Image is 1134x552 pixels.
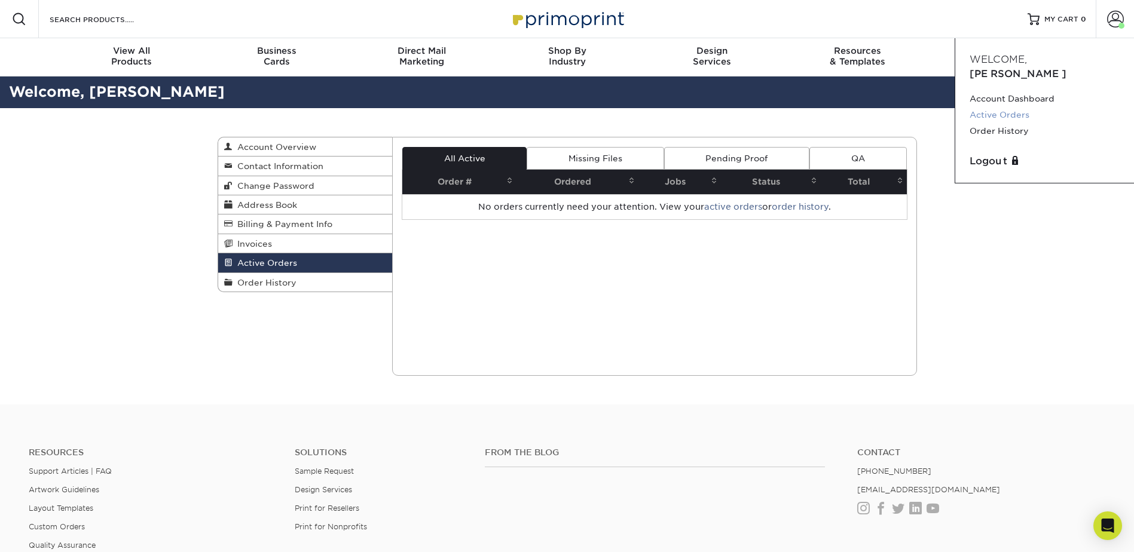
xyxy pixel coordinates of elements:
[857,485,1000,494] a: [EMAIL_ADDRESS][DOMAIN_NAME]
[59,45,204,56] span: View All
[485,447,825,458] h4: From the Blog
[295,467,354,476] a: Sample Request
[204,45,349,56] span: Business
[640,45,785,56] span: Design
[218,137,393,157] a: Account Overview
[233,142,316,152] span: Account Overview
[640,45,785,67] div: Services
[218,195,393,214] a: Address Book
[970,107,1120,123] a: Active Orders
[809,147,906,170] a: QA
[204,38,349,76] a: BusinessCards
[204,45,349,67] div: Cards
[638,170,721,194] th: Jobs
[970,91,1120,107] a: Account Dashboard
[970,123,1120,139] a: Order History
[664,147,809,170] a: Pending Proof
[785,45,930,67] div: & Templates
[233,258,297,268] span: Active Orders
[527,147,664,170] a: Missing Files
[29,447,277,458] h4: Resources
[930,45,1075,56] span: Contact
[772,202,829,211] a: order history
[494,38,640,76] a: Shop ByIndustry
[402,194,907,219] td: No orders currently need your attention. View your or .
[233,200,297,210] span: Address Book
[402,170,516,194] th: Order #
[59,38,204,76] a: View AllProducts
[349,38,494,76] a: Direct MailMarketing
[233,161,323,171] span: Contact Information
[970,154,1120,168] a: Logout
[640,38,785,76] a: DesignServices
[349,45,494,67] div: Marketing
[821,170,906,194] th: Total
[218,214,393,234] a: Billing & Payment Info
[295,447,467,458] h4: Solutions
[785,38,930,76] a: Resources& Templates
[218,157,393,176] a: Contact Information
[295,485,352,494] a: Design Services
[233,239,272,249] span: Invoices
[494,45,640,56] span: Shop By
[494,45,640,67] div: Industry
[930,38,1075,76] a: Contact& Support
[508,6,627,32] img: Primoprint
[970,54,1027,65] span: Welcome,
[218,234,393,253] a: Invoices
[930,45,1075,67] div: & Support
[785,45,930,56] span: Resources
[295,504,359,513] a: Print for Resellers
[349,45,494,56] span: Direct Mail
[516,170,638,194] th: Ordered
[1044,14,1078,24] span: MY CART
[218,273,393,292] a: Order History
[233,181,314,191] span: Change Password
[48,12,165,26] input: SEARCH PRODUCTS.....
[59,45,204,67] div: Products
[1081,15,1086,23] span: 0
[970,68,1066,79] span: [PERSON_NAME]
[233,278,297,287] span: Order History
[1093,511,1122,540] div: Open Intercom Messenger
[218,253,393,272] a: Active Orders
[721,170,821,194] th: Status
[402,147,527,170] a: All Active
[218,176,393,195] a: Change Password
[29,485,99,494] a: Artwork Guidelines
[29,467,112,476] a: Support Articles | FAQ
[704,202,762,211] a: active orders
[29,504,93,513] a: Layout Templates
[857,447,1105,458] a: Contact
[233,219,332,229] span: Billing & Payment Info
[857,467,931,476] a: [PHONE_NUMBER]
